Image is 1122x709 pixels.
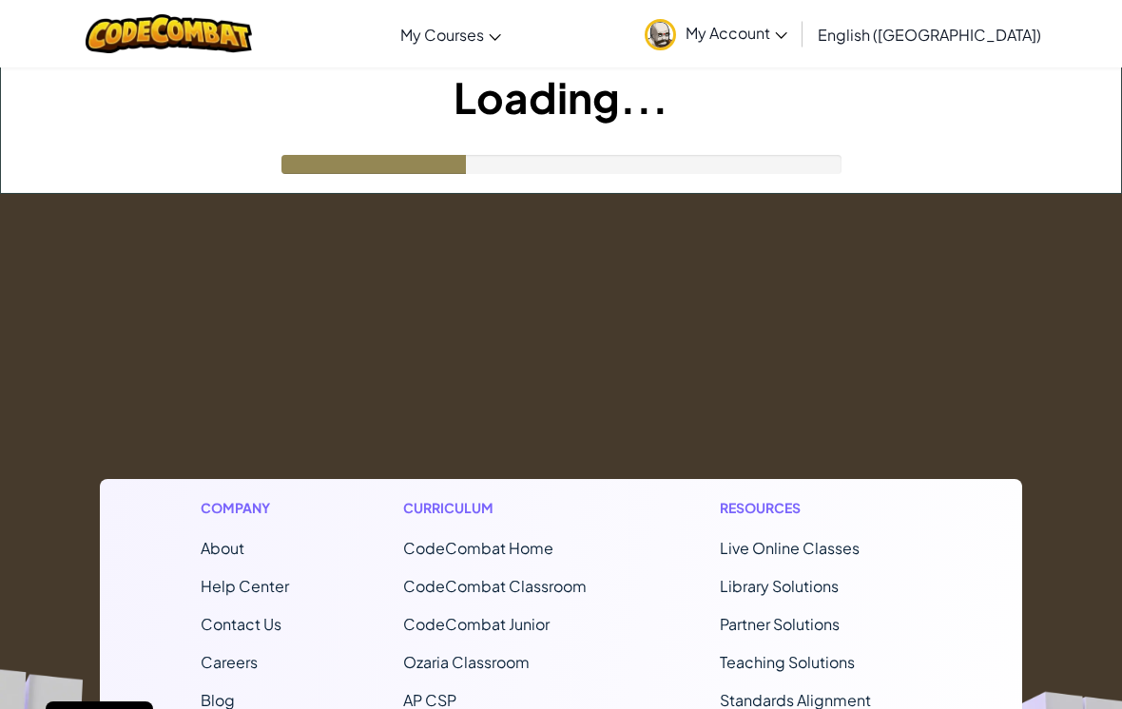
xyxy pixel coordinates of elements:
span: My Courses [400,25,484,45]
a: Ozaria Classroom [403,652,530,672]
img: CodeCombat logo [86,14,252,53]
a: My Courses [391,9,511,60]
a: Careers [201,652,258,672]
a: My Account [635,4,797,64]
img: avatar [645,19,676,50]
a: Partner Solutions [720,614,840,634]
span: Contact Us [201,614,281,634]
span: My Account [686,23,787,43]
h1: Company [201,498,289,518]
a: Live Online Classes [720,538,860,558]
a: CodeCombat Junior [403,614,550,634]
h1: Loading... [1,67,1121,126]
h1: Resources [720,498,922,518]
a: About [201,538,244,558]
a: Teaching Solutions [720,652,855,672]
a: English ([GEOGRAPHIC_DATA]) [808,9,1051,60]
a: Library Solutions [720,576,839,596]
a: Help Center [201,576,289,596]
h1: Curriculum [403,498,606,518]
span: CodeCombat Home [403,538,553,558]
span: English ([GEOGRAPHIC_DATA]) [818,25,1041,45]
a: CodeCombat Classroom [403,576,587,596]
